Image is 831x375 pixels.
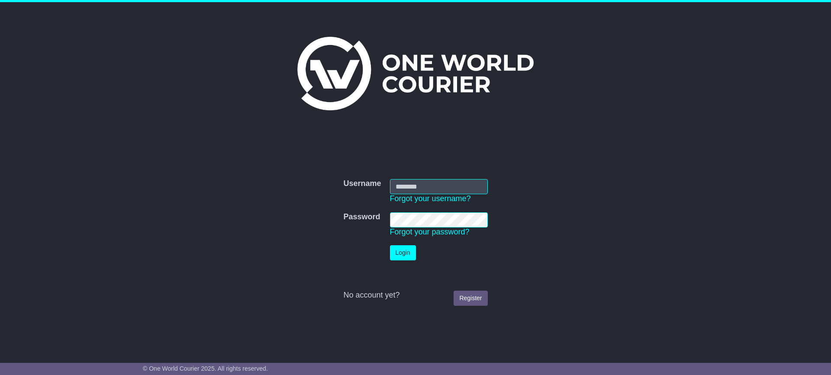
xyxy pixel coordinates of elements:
label: Username [343,179,381,189]
label: Password [343,212,380,222]
a: Forgot your password? [390,228,470,236]
button: Login [390,245,416,260]
a: Forgot your username? [390,194,471,203]
a: Register [454,291,487,306]
img: One World [297,37,534,110]
span: © One World Courier 2025. All rights reserved. [143,365,268,372]
div: No account yet? [343,291,487,300]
